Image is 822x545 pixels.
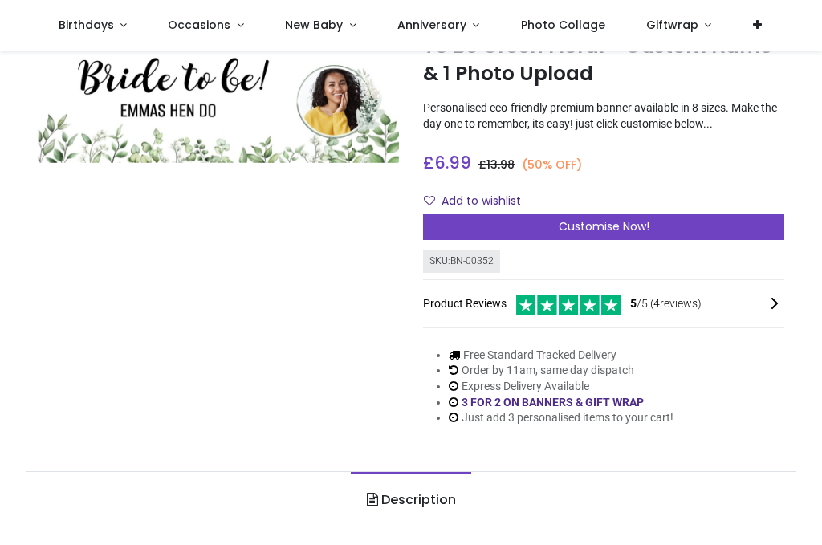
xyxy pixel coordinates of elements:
button: Add to wishlistAdd to wishlist [423,188,535,215]
span: Photo Collage [521,17,605,33]
i: Add to wishlist [424,195,435,206]
span: New Baby [285,17,343,33]
div: SKU: BN-00352 [423,250,500,273]
li: Just add 3 personalised items to your cart! [449,410,673,426]
span: Giftwrap [646,17,698,33]
li: Free Standard Tracked Delivery [449,348,673,364]
span: 5 [630,297,637,310]
div: Product Reviews [423,293,784,315]
small: (50% OFF) [522,157,583,173]
span: Birthdays [59,17,114,33]
span: /5 ( 4 reviews) [630,296,702,312]
span: £ [478,157,515,173]
a: 3 FOR 2 ON BANNERS & GIFT WRAP [462,396,644,409]
p: Personalised eco-friendly premium banner available in 8 sizes. Make the day one to remember, its ... [423,100,784,132]
span: 13.98 [486,157,515,173]
li: Order by 11am, same day dispatch [449,363,673,379]
li: Express Delivery Available [449,379,673,395]
span: Occasions [168,17,230,33]
span: 6.99 [434,151,471,174]
span: Anniversary [397,17,466,33]
a: Description [351,472,470,528]
img: Personalised Hen Do Banner - Bride To Be Green Floral - Custom Name & 1 Photo Upload [38,55,399,164]
span: £ [423,151,471,174]
span: Customise Now! [559,218,649,234]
